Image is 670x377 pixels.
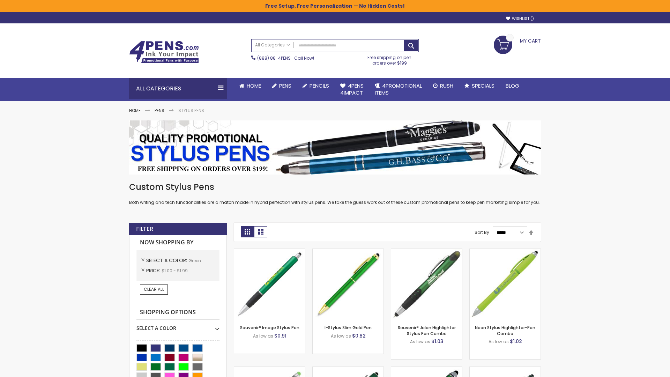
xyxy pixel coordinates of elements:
[136,235,219,250] strong: Now Shopping by
[257,55,314,61] span: - Call Now!
[144,286,164,292] span: Clear All
[129,108,141,113] a: Home
[234,78,267,94] a: Home
[155,108,164,113] a: Pens
[391,249,462,254] a: Souvenir® Jalan Highlighter Stylus Pen Combo-Green
[129,182,541,193] h1: Custom Stylus Pens
[247,82,261,89] span: Home
[241,226,254,237] strong: Grid
[140,284,168,294] a: Clear All
[325,325,372,331] a: I-Stylus Slim Gold Pen
[136,320,219,332] div: Select A Color
[506,82,519,89] span: Blog
[162,268,188,274] span: $1.00 - $1.99
[129,182,541,206] div: Both writing and tech functionalities are a match made in hybrid perfection with stylus pens. We ...
[440,82,453,89] span: Rush
[274,332,286,339] span: $0.91
[427,78,459,94] a: Rush
[255,42,290,48] span: All Categories
[375,82,422,96] span: 4PROMOTIONAL ITEMS
[510,338,522,345] span: $1.02
[369,78,427,101] a: 4PROMOTIONALITEMS
[257,55,291,61] a: (888) 88-4PENS
[240,325,299,331] a: Souvenir® Image Stylus Pen
[431,338,444,345] span: $1.03
[252,39,293,51] a: All Categories
[489,339,509,345] span: As low as
[500,78,525,94] a: Blog
[188,258,201,264] span: Green
[146,257,188,264] span: Select A Color
[234,249,305,320] img: Souvenir® Image Stylus Pen-Green
[234,249,305,254] a: Souvenir® Image Stylus Pen-Green
[313,367,384,372] a: Custom Soft Touch® Metal Pens with Stylus-Green
[360,52,419,66] div: Free shipping on pen orders over $199
[410,339,430,345] span: As low as
[310,82,329,89] span: Pencils
[234,367,305,372] a: Islander Softy Gel with Stylus - ColorJet Imprint-Green
[391,367,462,372] a: Kyra Pen with Stylus and Flashlight-Green
[313,249,384,320] img: I-Stylus Slim Gold-Green
[146,267,162,274] span: Price
[129,78,227,99] div: All Categories
[470,367,541,372] a: Colter Stylus Twist Metal Pen-Green
[459,78,500,94] a: Specials
[313,249,384,254] a: I-Stylus Slim Gold-Green
[178,108,204,113] strong: Stylus Pens
[475,325,535,336] a: Neon Stylus Highlighter-Pen Combo
[253,333,273,339] span: As low as
[129,120,541,175] img: Stylus Pens
[340,82,364,96] span: 4Pens 4impact
[136,225,153,233] strong: Filter
[136,305,219,320] strong: Shopping Options
[506,16,534,21] a: Wishlist
[267,78,297,94] a: Pens
[472,82,494,89] span: Specials
[398,325,456,336] a: Souvenir® Jalan Highlighter Stylus Pen Combo
[279,82,291,89] span: Pens
[470,249,541,320] img: Neon Stylus Highlighter-Pen Combo-Green
[129,41,199,63] img: 4Pens Custom Pens and Promotional Products
[475,229,489,235] label: Sort By
[391,249,462,320] img: Souvenir® Jalan Highlighter Stylus Pen Combo-Green
[331,333,351,339] span: As low as
[470,249,541,254] a: Neon Stylus Highlighter-Pen Combo-Green
[335,78,369,101] a: 4Pens4impact
[297,78,335,94] a: Pencils
[352,332,366,339] span: $0.82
